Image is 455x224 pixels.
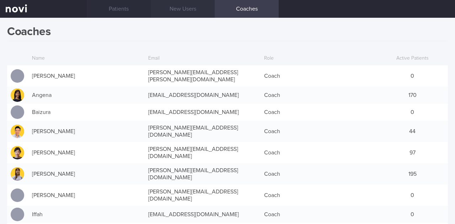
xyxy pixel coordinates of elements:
div: [EMAIL_ADDRESS][DOMAIN_NAME] [145,105,261,119]
div: Active Patients [377,52,448,65]
div: [PERSON_NAME][EMAIL_ADDRESS][PERSON_NAME][DOMAIN_NAME] [145,65,261,87]
div: [PERSON_NAME][EMAIL_ADDRESS][DOMAIN_NAME] [145,163,261,185]
div: 97 [377,146,448,160]
div: [PERSON_NAME] [28,124,145,138]
div: Coach [261,188,377,202]
div: [EMAIL_ADDRESS][DOMAIN_NAME] [145,207,261,222]
div: Coach [261,207,377,222]
div: Coach [261,167,377,181]
div: Role [261,52,377,65]
div: 44 [377,124,448,138]
div: Coach [261,124,377,138]
div: 0 [377,69,448,83]
div: Email [145,52,261,65]
div: [PERSON_NAME][EMAIL_ADDRESS][DOMAIN_NAME] [145,185,261,206]
div: Name [28,52,145,65]
div: Iffah [28,207,145,222]
div: Coach [261,69,377,83]
div: 0 [377,207,448,222]
div: 0 [377,188,448,202]
div: Coach [261,105,377,119]
div: [PERSON_NAME] [28,167,145,181]
div: Baizura [28,105,145,119]
div: [PERSON_NAME] [28,146,145,160]
div: 170 [377,88,448,102]
h1: Coaches [7,25,448,41]
div: [PERSON_NAME][EMAIL_ADDRESS][DOMAIN_NAME] [145,142,261,163]
div: Coach [261,88,377,102]
div: 0 [377,105,448,119]
div: [EMAIL_ADDRESS][DOMAIN_NAME] [145,88,261,102]
div: Coach [261,146,377,160]
div: [PERSON_NAME] [28,188,145,202]
div: [PERSON_NAME][EMAIL_ADDRESS][DOMAIN_NAME] [145,121,261,142]
div: 195 [377,167,448,181]
div: [PERSON_NAME] [28,69,145,83]
div: Angena [28,88,145,102]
